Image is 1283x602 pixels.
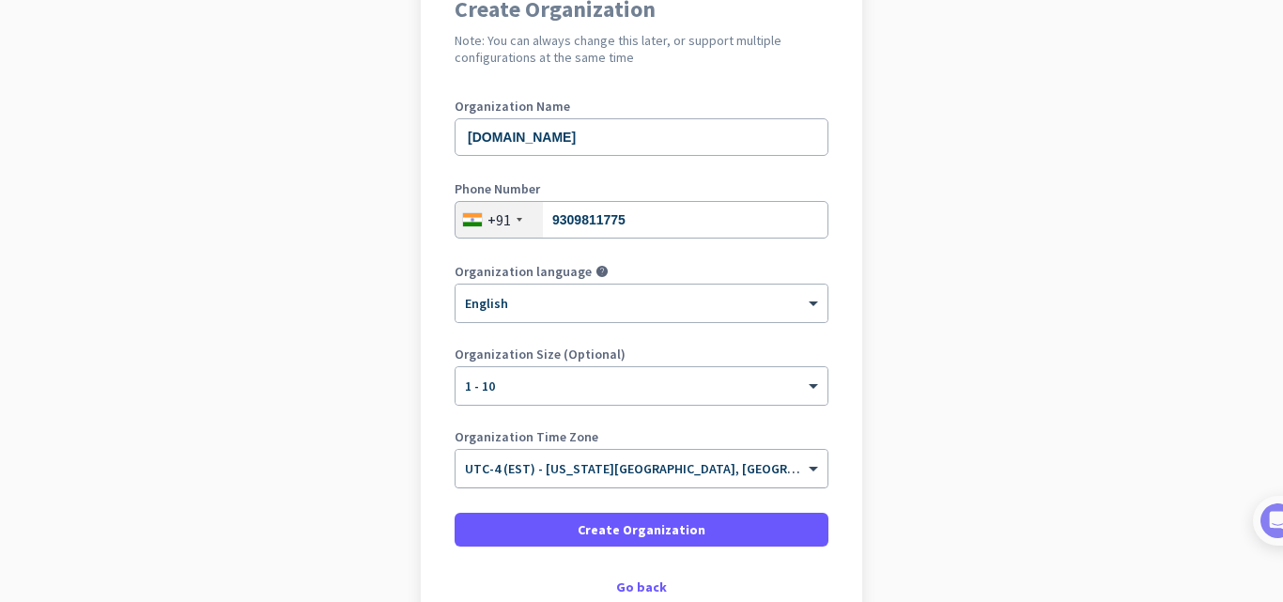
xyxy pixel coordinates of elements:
[578,520,705,539] span: Create Organization
[455,513,828,547] button: Create Organization
[455,201,828,239] input: 74104 10123
[487,210,511,229] div: +91
[455,118,828,156] input: What is the name of your organization?
[595,265,609,278] i: help
[455,347,828,361] label: Organization Size (Optional)
[455,265,592,278] label: Organization language
[455,580,828,594] div: Go back
[455,430,828,443] label: Organization Time Zone
[455,100,828,113] label: Organization Name
[455,182,828,195] label: Phone Number
[455,32,828,66] h2: Note: You can always change this later, or support multiple configurations at the same time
